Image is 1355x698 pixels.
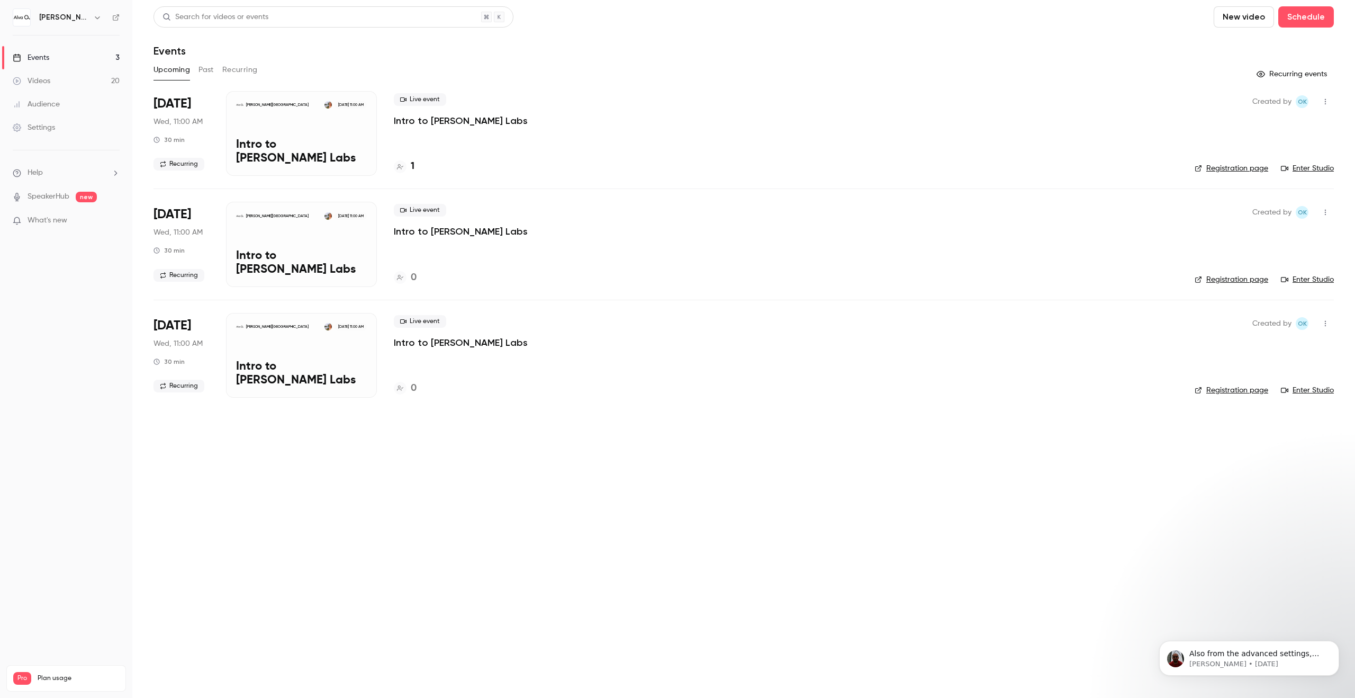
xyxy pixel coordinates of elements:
[1195,163,1268,174] a: Registration page
[394,315,446,328] span: Live event
[28,167,43,178] span: Help
[153,91,209,176] div: Oct 22 Wed, 11:00 AM (Europe/Stockholm)
[153,95,191,112] span: [DATE]
[153,117,203,127] span: Wed, 11:00 AM
[411,381,417,396] h4: 0
[1252,95,1291,108] span: Created by
[411,271,417,285] h4: 0
[1195,385,1268,396] a: Registration page
[153,246,185,255] div: 30 min
[13,76,50,86] div: Videos
[394,93,446,106] span: Live event
[246,324,309,329] p: [PERSON_NAME][GEOGRAPHIC_DATA]
[153,136,185,144] div: 30 min
[1252,66,1334,83] button: Recurring events
[1281,274,1334,285] a: Enter Studio
[153,357,185,366] div: 30 min
[1296,206,1308,219] span: Orla Kearney
[153,158,204,171] span: Recurring
[198,61,214,78] button: Past
[1281,163,1334,174] a: Enter Studio
[1278,6,1334,28] button: Schedule
[153,313,209,398] div: Dec 17 Wed, 11:00 AM (Europe/Stockholm)
[394,336,528,349] a: Intro to [PERSON_NAME] Labs
[236,249,367,277] p: Intro to [PERSON_NAME] Labs
[39,12,89,23] h6: [PERSON_NAME][GEOGRAPHIC_DATA]
[394,159,414,174] a: 1
[1298,95,1307,108] span: OK
[1195,274,1268,285] a: Registration page
[1281,385,1334,396] a: Enter Studio
[1298,317,1307,330] span: OK
[394,271,417,285] a: 0
[324,101,332,109] img: Orla Kearney
[76,192,97,202] span: new
[324,323,332,330] img: Orla Kearney
[394,204,446,217] span: Live event
[153,227,203,238] span: Wed, 11:00 AM
[394,114,528,127] a: Intro to [PERSON_NAME] Labs
[1252,317,1291,330] span: Created by
[1214,6,1274,28] button: New video
[153,269,204,282] span: Recurring
[153,61,190,78] button: Upcoming
[226,202,377,287] a: Intro to Alva Labs[PERSON_NAME][GEOGRAPHIC_DATA]Orla Kearney[DATE] 11:00 AMIntro to [PERSON_NAME]...
[411,159,414,174] h4: 1
[1296,95,1308,108] span: Orla Kearney
[153,206,191,223] span: [DATE]
[153,202,209,287] div: Nov 26 Wed, 11:00 AM (Europe/Stockholm)
[236,360,367,388] p: Intro to [PERSON_NAME] Labs
[38,674,119,683] span: Plan usage
[13,122,55,133] div: Settings
[226,313,377,398] a: Intro to Alva Labs[PERSON_NAME][GEOGRAPHIC_DATA]Orla Kearney[DATE] 11:00 AMIntro to [PERSON_NAME]...
[13,167,120,178] li: help-dropdown-opener
[28,215,67,226] span: What's new
[1143,619,1355,693] iframe: Intercom notifications message
[246,213,309,219] p: [PERSON_NAME][GEOGRAPHIC_DATA]
[226,91,377,176] a: Intro to Alva Labs[PERSON_NAME][GEOGRAPHIC_DATA]Orla Kearney[DATE] 11:00 AMIntro to [PERSON_NAME]...
[236,101,243,109] img: Intro to Alva Labs
[162,12,268,23] div: Search for videos or events
[13,52,49,63] div: Events
[107,216,120,226] iframe: Noticeable Trigger
[324,212,332,220] img: Orla Kearney
[394,225,528,238] a: Intro to [PERSON_NAME] Labs
[1298,206,1307,219] span: OK
[246,102,309,108] p: [PERSON_NAME][GEOGRAPHIC_DATA]
[236,323,243,330] img: Intro to Alva Labs
[153,317,191,334] span: [DATE]
[13,672,31,685] span: Pro
[394,381,417,396] a: 0
[13,99,60,110] div: Audience
[28,191,69,202] a: SpeakerHub
[222,61,258,78] button: Recurring
[335,101,366,109] span: [DATE] 11:00 AM
[153,338,203,349] span: Wed, 11:00 AM
[13,9,30,26] img: Alva Academy
[236,212,243,220] img: Intro to Alva Labs
[335,212,366,220] span: [DATE] 11:00 AM
[153,44,186,57] h1: Events
[153,380,204,392] span: Recurring
[1296,317,1308,330] span: Orla Kearney
[1252,206,1291,219] span: Created by
[335,323,366,330] span: [DATE] 11:00 AM
[236,138,367,166] p: Intro to [PERSON_NAME] Labs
